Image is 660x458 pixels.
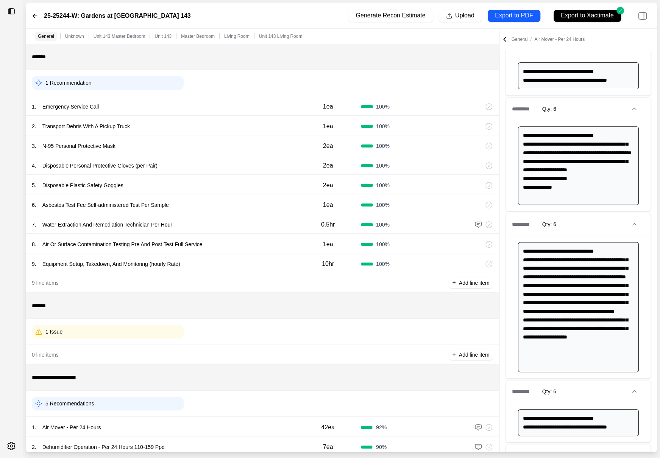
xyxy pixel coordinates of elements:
[94,33,145,39] p: Unit 143 Master Bedroom
[44,11,191,20] label: 25-25244-W: Gardens at [GEOGRAPHIC_DATA] 143
[542,388,556,394] span: Qty: 6
[546,6,628,25] button: Export to Xactimate
[376,241,390,248] span: 100 %
[32,221,36,228] p: 7 .
[348,10,432,22] button: Generate Recon Estimate
[634,8,651,24] img: right-panel.svg
[488,10,540,22] button: Export to PDF
[452,278,456,287] p: +
[259,33,303,39] p: Unit 143 Living Room
[32,279,59,287] p: 9 line items
[39,121,133,132] p: Transport Debris With A Pickup Truck
[39,200,172,210] p: Asbestos Test Fee Self-administered Test Per Sample
[45,328,62,335] p: 1 Issue
[512,36,585,42] p: General
[32,260,36,268] p: 9 .
[322,259,334,269] p: 10hr
[542,106,556,112] span: Qty: 6
[321,423,335,432] p: 42ea
[376,182,390,189] span: 100 %
[474,221,482,228] img: comment
[449,278,492,288] button: +Add line item
[32,162,36,169] p: 4 .
[376,142,390,150] span: 100 %
[534,37,585,42] span: Air Mover - Per 24 Hours
[39,422,104,433] p: Air Mover - Per 24 Hours
[181,33,215,39] p: Master Bedroom
[376,201,390,209] span: 100 %
[474,424,482,431] img: comment
[323,161,333,170] p: 2ea
[459,351,490,359] p: Add line item
[455,11,474,20] p: Upload
[554,10,621,22] button: Export to Xactimate
[224,33,250,39] p: Living Room
[376,443,387,451] span: 90 %
[321,220,335,229] p: 0.5hr
[376,162,390,169] span: 100 %
[32,424,36,431] p: 1 .
[323,181,333,190] p: 2ea
[39,239,206,250] p: Air Or Surface Contamination Testing Pre And Post Test Full Service
[323,141,333,151] p: 2ea
[542,221,556,227] span: Qty: 6
[39,180,126,191] p: Disposable Plastic Safety Goggles
[39,259,183,269] p: Equipment Setup, Takedown, And Monitoring (hourly Rate)
[45,400,94,407] p: 5 Recommendations
[452,350,456,359] p: +
[495,11,533,20] p: Export to PDF
[39,101,102,112] p: Emergency Service Call
[38,33,54,39] p: General
[32,123,36,130] p: 2 .
[32,201,36,209] p: 6 .
[39,141,119,151] p: N-95 Personal Protective Mask
[32,351,59,359] p: 0 line items
[32,241,36,248] p: 8 .
[8,8,15,15] img: toggle sidebar
[376,103,390,110] span: 100 %
[376,424,387,431] span: 92 %
[356,11,425,20] p: Generate Recon Estimate
[32,443,36,451] p: 2 .
[376,221,390,228] span: 100 %
[323,122,333,131] p: 1ea
[323,102,333,111] p: 1ea
[449,349,492,360] button: +Add line item
[459,279,490,287] p: Add line item
[376,260,390,268] span: 100 %
[376,123,390,130] span: 100 %
[39,160,161,171] p: Disposable Personal Protective Gloves (per Pair)
[439,10,482,22] button: Upload
[527,37,534,42] span: /
[323,240,333,249] p: 1ea
[561,11,614,20] p: Export to Xactimate
[32,103,36,110] p: 1 .
[323,200,333,210] p: 1ea
[65,33,84,39] p: Unknown
[154,33,172,39] p: Unit 143
[39,442,168,452] p: Dehumidifier Operation - Per 24 Hours 110-159 Ppd
[39,219,175,230] p: Water Extraction And Remediation Technician Per Hour
[45,79,91,87] p: 1 Recommendation
[474,443,482,451] img: comment
[32,182,36,189] p: 5 .
[32,142,36,150] p: 3 .
[323,442,333,452] p: 7ea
